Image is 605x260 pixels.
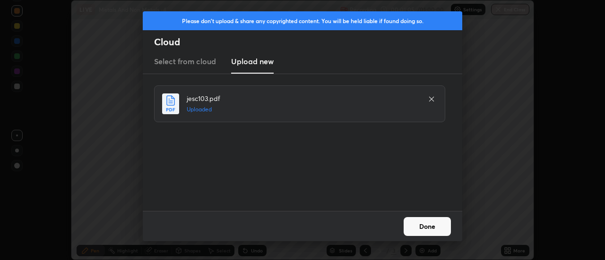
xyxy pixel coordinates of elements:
[187,105,418,114] h5: Uploaded
[404,217,451,236] button: Done
[154,36,462,48] h2: Cloud
[187,93,418,103] h4: jesc103.pdf
[231,56,274,67] h3: Upload new
[143,11,462,30] div: Please don't upload & share any copyrighted content. You will be held liable if found doing so.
